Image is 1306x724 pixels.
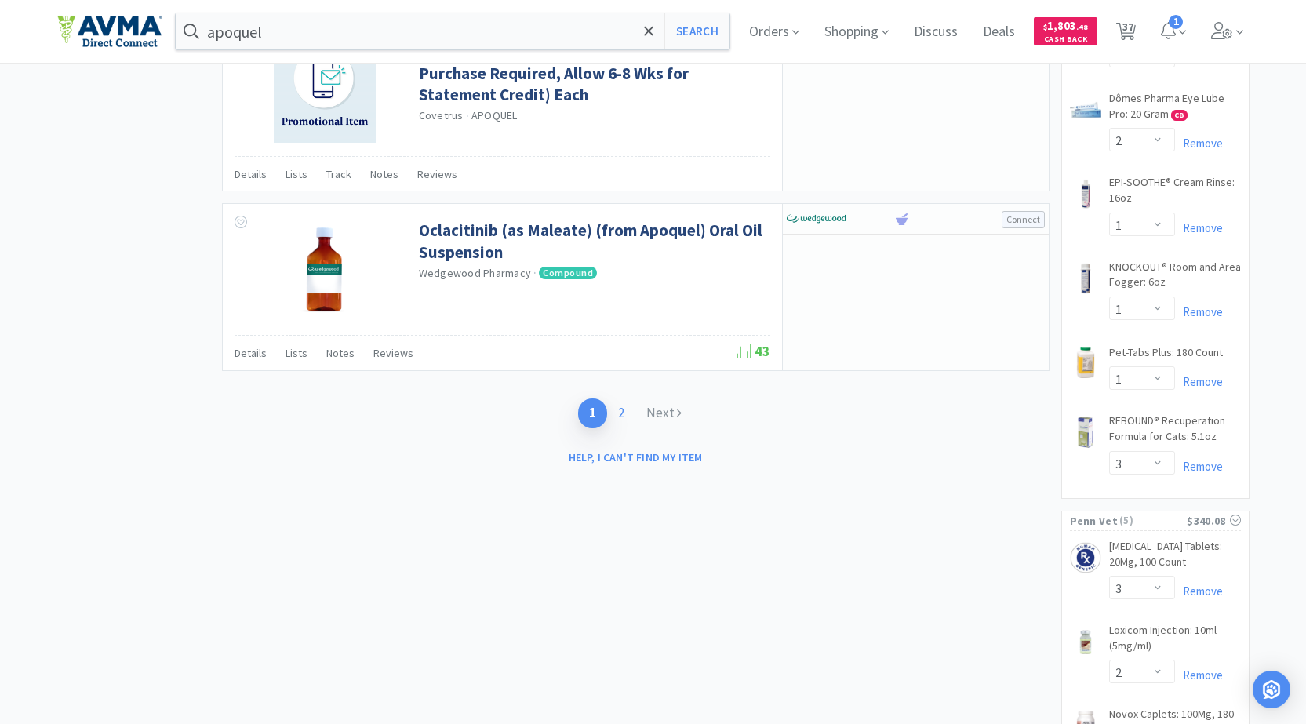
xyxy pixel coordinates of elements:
img: 64059d987dac49af8d74be40ea8b07e4_584563.jpeg [1070,94,1101,126]
span: . 48 [1076,22,1088,32]
a: Vacc CVET Promo 3% Rebate Earned (Qualifying Purchase Required, Allow 6-8 Wks for Statement Credi... [419,41,766,105]
a: KNOCKOUT® Room and Area Fogger: 6oz [1109,260,1241,297]
a: EPI-SOOTHE® Cream Rinse: 16oz [1109,175,1241,212]
a: Remove [1175,584,1223,598]
span: Reviews [373,346,413,360]
span: Penn Vet [1070,512,1118,529]
a: $1,803.48Cash Back [1034,10,1097,53]
span: APOQUEL [471,108,518,122]
a: Wedgewood Pharmacy [419,266,532,280]
span: · [533,266,537,280]
span: Notes [370,167,398,181]
a: Remove [1175,374,1223,389]
span: Cash Back [1043,35,1088,45]
div: $340.08 [1187,512,1240,529]
button: Connect [1002,211,1045,228]
img: 9ef4d0b7c0dd487e9f855ac773f01a04_76353.jpeg [1070,178,1101,209]
span: · [466,109,469,123]
span: Lists [286,346,307,360]
span: CB [1172,111,1187,120]
img: e40baf8987b14801afb1611fffac9ca4_8.png [787,207,846,231]
span: ( 5 ) [1118,513,1187,529]
a: REBOUND® Recuperation Formula for Cats: 5.1oz [1109,413,1241,450]
span: Compound [539,267,597,279]
a: Remove [1175,304,1223,319]
span: 1 [1169,15,1183,29]
a: Covetrus [419,108,464,122]
span: Notes [326,346,355,360]
a: 37 [1110,27,1142,41]
img: e4e33dab9f054f5782a47901c742baa9_102.png [57,15,162,48]
span: Lists [286,167,307,181]
span: $ [1043,22,1047,32]
a: [MEDICAL_DATA] Tablets: 20Mg, 100 Count [1109,539,1241,576]
img: 2a2d6e0d7e9640b8b2c9bdb7adf3cb0e_159044.png [1070,626,1101,657]
button: Search [664,13,729,49]
span: 43 [737,342,770,360]
a: Next [635,398,693,427]
a: Dômes Pharma Eye Lube Pro: 20 Gram CB [1109,91,1241,128]
a: Remove [1175,220,1223,235]
a: 2 [607,398,635,427]
img: bc533a2bf00147c1a4b97f66937522c5_164981.png [1070,542,1101,573]
img: aefd9a804cf049cb9c0e1aecf5734caf_574653.png [274,220,376,322]
img: 13e5c0e2fc8040119919255aa3bc8c77_551049.png [274,41,376,143]
a: Pet-Tabs Plus: 180 Count [1109,345,1223,367]
div: Open Intercom Messenger [1253,671,1290,708]
img: a5f4869d2018482da1c3084b80396e81_50026.jpeg [1070,263,1101,294]
img: 3617f451f69c461086c7b7aad2436408_208854.jpeg [1070,417,1101,448]
a: Oclacitinib (as Maleate) (from Apoquel) Oral Oil Suspension [419,220,766,263]
span: Details [235,167,267,181]
a: Discuss [908,25,964,39]
a: Loxicom Injection: 10ml (5mg/ml) [1109,623,1241,660]
span: Reviews [417,167,457,181]
input: Search by item, sku, manufacturer, ingredient, size... [176,13,730,49]
span: 1,803 [1043,18,1088,33]
span: Details [235,346,267,360]
a: Remove [1175,459,1223,474]
a: 1 [578,398,607,427]
img: 88948099fd8d432c9320a48c8e52b365_174124.jpeg [1070,347,1101,378]
a: Deals [977,25,1021,39]
a: Remove [1175,136,1223,151]
a: Remove [1175,668,1223,682]
span: Track [326,167,351,181]
button: Help, I can't find my item [559,444,712,471]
